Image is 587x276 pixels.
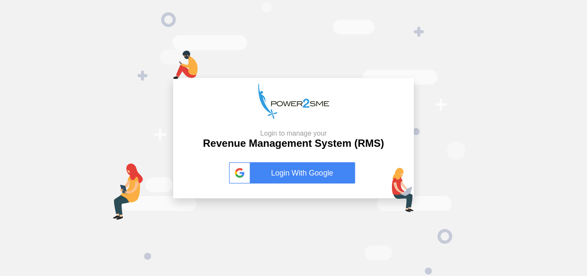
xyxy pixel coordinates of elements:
[113,164,143,220] img: tab-login.png
[203,129,384,150] h2: Revenue Management System (RMS)
[258,83,329,119] img: p2s_logo.png
[203,129,384,137] small: Login to manage your
[173,51,198,79] img: mob-login.png
[229,162,358,184] a: Login With Google
[392,168,414,212] img: lap-login.png
[226,153,361,193] button: Login With Google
